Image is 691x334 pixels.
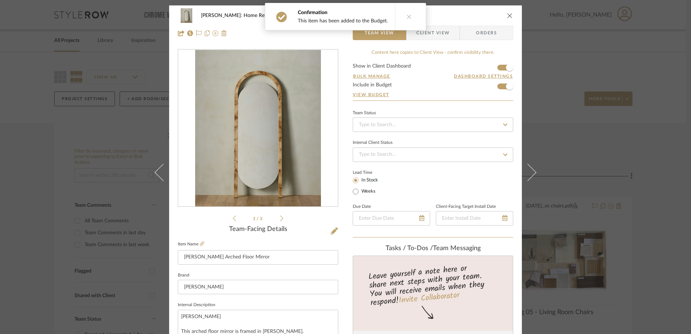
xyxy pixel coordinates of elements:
img: Remove from project [221,30,227,36]
button: Dashboard Settings [454,73,513,80]
div: Internal Client Status [353,141,392,145]
img: acada9cd-d97d-455b-beef-9817dc86980f_48x40.jpg [178,8,195,23]
div: team Messaging [353,245,513,253]
input: Enter Install Date [436,211,513,226]
label: Client-Facing Target Install Date [436,205,496,209]
label: Due Date [353,205,371,209]
div: Team-Facing Details [178,226,338,234]
a: View Budget [353,92,513,98]
img: acada9cd-d97d-455b-beef-9817dc86980f_436x436.jpg [195,50,321,207]
input: Type to Search… [353,117,513,132]
span: 3 [260,217,263,221]
label: Weeks [360,188,375,195]
label: Item Name [178,241,204,247]
div: Team Status [353,111,376,115]
span: [PERSON_NAME]: Home Refresh [201,13,280,18]
label: Lead Time [353,169,390,176]
input: Enter Due Date [353,211,430,226]
span: Client View [416,26,450,40]
span: 1 [253,217,257,221]
a: Invite Collaborator [398,289,460,307]
span: / [257,217,260,221]
mat-radio-group: Select item type [353,176,390,196]
input: Enter Brand [178,280,338,294]
div: Leave yourself a note here or share next steps with your team. You will receive emails when they ... [352,261,514,309]
input: Enter Item Name [178,250,338,265]
label: In Stock [360,177,378,184]
span: Tasks / To-Dos / [386,245,433,252]
button: close [507,12,513,19]
div: Confirmation [298,9,388,16]
span: Orders [468,26,505,40]
div: This item has been added to the Budget. [298,18,388,24]
div: 0 [178,50,338,207]
div: Content here copies to Client View - confirm visibility there. [353,49,513,56]
label: Internal Description [178,303,215,307]
button: Bulk Manage [353,73,391,80]
input: Type to Search… [353,147,513,162]
label: Brand [178,274,189,277]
